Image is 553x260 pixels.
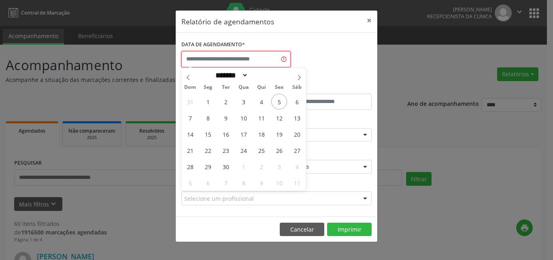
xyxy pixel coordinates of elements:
[280,223,324,236] button: Cancelar
[361,11,377,30] button: Close
[289,110,305,126] span: Setembro 13, 2025
[271,175,287,191] span: Outubro 10, 2025
[236,110,251,126] span: Setembro 10, 2025
[218,94,234,110] span: Setembro 2, 2025
[199,85,217,90] span: Seg
[271,142,287,158] span: Setembro 26, 2025
[184,194,254,203] span: Selecione um profissional
[182,175,198,191] span: Outubro 5, 2025
[289,175,305,191] span: Outubro 11, 2025
[289,159,305,174] span: Outubro 4, 2025
[289,142,305,158] span: Setembro 27, 2025
[236,159,251,174] span: Outubro 1, 2025
[182,110,198,126] span: Setembro 7, 2025
[182,142,198,158] span: Setembro 21, 2025
[253,175,269,191] span: Outubro 9, 2025
[217,85,235,90] span: Ter
[182,159,198,174] span: Setembro 28, 2025
[236,94,251,110] span: Setembro 3, 2025
[236,126,251,142] span: Setembro 17, 2025
[181,85,199,90] span: Dom
[289,94,305,110] span: Setembro 6, 2025
[253,142,269,158] span: Setembro 25, 2025
[235,85,253,90] span: Qua
[270,85,288,90] span: Sex
[279,81,372,94] label: ATÉ
[181,39,245,51] label: DATA DE AGENDAMENTO
[213,71,248,80] select: Month
[253,126,269,142] span: Setembro 18, 2025
[200,94,216,110] span: Setembro 1, 2025
[289,126,305,142] span: Setembro 20, 2025
[182,126,198,142] span: Setembro 14, 2025
[181,16,274,27] h5: Relatório de agendamentos
[200,126,216,142] span: Setembro 15, 2025
[236,175,251,191] span: Outubro 8, 2025
[236,142,251,158] span: Setembro 24, 2025
[271,159,287,174] span: Outubro 3, 2025
[271,94,287,110] span: Setembro 5, 2025
[248,71,275,80] input: Year
[271,126,287,142] span: Setembro 19, 2025
[218,126,234,142] span: Setembro 16, 2025
[200,175,216,191] span: Outubro 6, 2025
[253,159,269,174] span: Outubro 2, 2025
[218,142,234,158] span: Setembro 23, 2025
[218,175,234,191] span: Outubro 7, 2025
[253,94,269,110] span: Setembro 4, 2025
[200,142,216,158] span: Setembro 22, 2025
[253,110,269,126] span: Setembro 11, 2025
[218,159,234,174] span: Setembro 30, 2025
[327,223,372,236] button: Imprimir
[200,110,216,126] span: Setembro 8, 2025
[200,159,216,174] span: Setembro 29, 2025
[182,94,198,110] span: Agosto 31, 2025
[218,110,234,126] span: Setembro 9, 2025
[288,85,306,90] span: Sáb
[271,110,287,126] span: Setembro 12, 2025
[253,85,270,90] span: Qui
